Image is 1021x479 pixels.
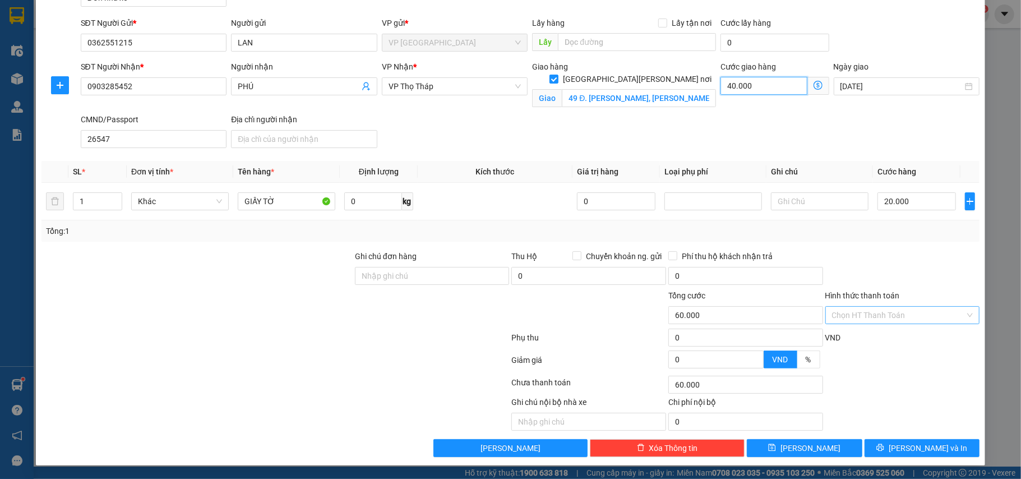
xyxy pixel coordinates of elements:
[389,34,521,51] span: VP Nam Định
[511,252,537,261] span: Thu Hộ
[558,33,716,51] input: Dọc đường
[52,81,68,90] span: plus
[355,267,510,285] input: Ghi chú đơn hàng
[825,291,900,300] label: Hình thức thanh toán
[889,442,967,454] span: [PERSON_NAME] và In
[558,73,716,85] span: [GEOGRAPHIC_DATA][PERSON_NAME] nơi
[382,17,528,29] div: VP gửi
[238,167,274,176] span: Tên hàng
[109,193,122,201] span: Increase Value
[751,360,763,368] span: Decrease Value
[865,439,980,457] button: printer[PERSON_NAME] và In
[532,33,558,51] span: Lấy
[834,62,869,71] label: Ngày giao
[231,17,377,29] div: Người gửi
[510,376,667,396] div: Chưa thanh toán
[231,130,377,148] input: Địa chỉ của người nhận
[754,352,761,359] span: up
[475,167,514,176] span: Kích thước
[965,192,976,210] button: plus
[577,167,618,176] span: Giá trị hàng
[402,192,413,210] span: kg
[231,61,377,73] div: Người nhận
[965,82,973,90] span: close-circle
[46,225,395,237] div: Tổng: 1
[362,82,371,91] span: user-add
[389,78,521,95] span: VP Thọ Tháp
[668,396,823,413] div: Chi phí nội bộ
[382,62,413,71] span: VP Nhận
[359,167,399,176] span: Định lượng
[590,439,745,457] button: deleteXóa Thông tin
[81,113,227,126] div: CMND/Passport
[668,291,705,300] span: Tổng cước
[773,355,788,364] span: VND
[876,444,884,453] span: printer
[720,19,771,27] label: Cước lấy hàng
[581,250,666,262] span: Chuyển khoản ng. gửi
[660,161,766,183] th: Loại phụ phí
[814,81,823,90] span: dollar-circle
[81,17,227,29] div: SĐT Người Gửi
[677,250,777,262] span: Phí thu hộ khách nhận trả
[532,89,562,107] span: Giao
[577,192,655,210] input: 0
[751,351,763,360] span: Increase Value
[238,192,335,210] input: VD: Bàn, Ghế
[877,167,916,176] span: Cước hàng
[532,62,568,71] span: Giao hàng
[720,77,807,95] input: Cước giao hàng
[771,192,868,210] input: Ghi Chú
[138,193,222,210] span: Khác
[511,396,666,413] div: Ghi chú nội bộ nhà xe
[780,442,840,454] span: [PERSON_NAME]
[46,192,64,210] button: delete
[637,444,645,453] span: delete
[113,202,119,209] span: down
[768,444,776,453] span: save
[649,442,698,454] span: Xóa Thông tin
[840,80,963,93] input: Ngày giao
[766,161,873,183] th: Ghi chú
[433,439,588,457] button: [PERSON_NAME]
[81,61,227,73] div: SĐT Người Nhận
[109,201,122,210] span: Decrease Value
[825,333,841,342] span: VND
[113,195,119,201] span: up
[481,442,540,454] span: [PERSON_NAME]
[747,439,862,457] button: save[PERSON_NAME]
[720,62,776,71] label: Cước giao hàng
[965,197,975,206] span: plus
[73,167,82,176] span: SL
[532,19,565,27] span: Lấy hàng
[510,331,667,351] div: Phụ thu
[510,354,667,374] div: Giảm giá
[355,252,417,261] label: Ghi chú đơn hàng
[231,113,377,126] div: Địa chỉ người nhận
[720,34,829,52] input: Cước lấy hàng
[806,355,811,364] span: %
[562,89,716,107] input: Giao tận nơi
[754,361,761,367] span: down
[131,167,173,176] span: Đơn vị tính
[51,76,69,94] button: plus
[667,17,716,29] span: Lấy tận nơi
[511,413,666,431] input: Nhập ghi chú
